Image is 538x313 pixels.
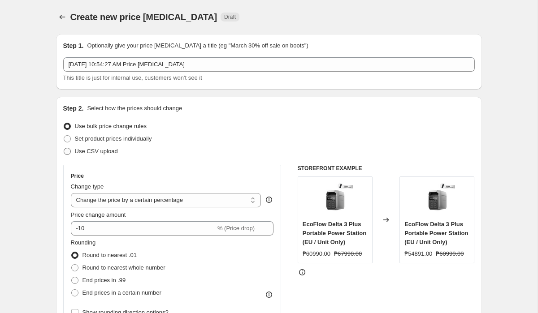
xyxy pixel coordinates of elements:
[419,181,455,217] img: Thumbnail_Revisions_9_80x.png
[404,249,432,258] div: ₱54891.00
[303,221,366,245] span: EcoFlow Delta 3 Plus Portable Power Station (EU / Unit Only)
[82,264,165,271] span: Round to nearest whole number
[436,249,464,258] strike: ₱60990.00
[75,135,152,142] span: Set product prices individually
[71,183,104,190] span: Change type
[217,225,255,232] span: % (Price drop)
[63,74,202,81] span: This title is just for internal use, customers won't see it
[63,104,84,113] h2: Step 2.
[82,252,137,258] span: Round to nearest .01
[404,221,468,245] span: EcoFlow Delta 3 Plus Portable Power Station (EU / Unit Only)
[303,249,330,258] div: ₱60990.00
[63,57,475,72] input: 30% off holiday sale
[334,249,362,258] strike: ₱67990.00
[71,221,216,236] input: -15
[82,289,161,296] span: End prices in a certain number
[63,41,84,50] h2: Step 1.
[298,165,475,172] h6: STOREFRONT EXAMPLE
[82,277,126,283] span: End prices in .99
[71,239,96,246] span: Rounding
[75,148,118,154] span: Use CSV upload
[70,12,217,22] span: Create new price [MEDICAL_DATA]
[224,13,236,21] span: Draft
[71,172,84,180] h3: Price
[56,11,69,23] button: Price change jobs
[75,123,147,129] span: Use bulk price change rules
[265,195,273,204] div: help
[87,41,308,50] p: Optionally give your price [MEDICAL_DATA] a title (eg "March 30% off sale on boots")
[317,181,353,217] img: Thumbnail_Revisions_9_80x.png
[87,104,182,113] p: Select how the prices should change
[71,211,126,218] span: Price change amount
